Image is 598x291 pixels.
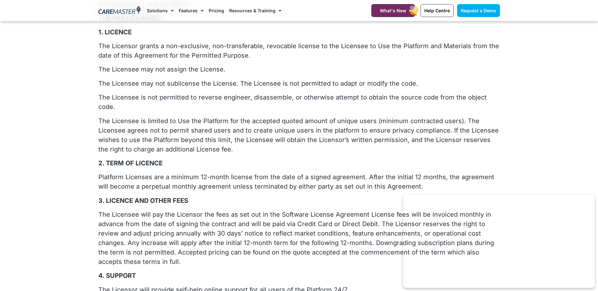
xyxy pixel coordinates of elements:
b: 2. TERM OF LICENCE [98,159,163,167]
p: The Licensor grants a non-exclusive, non-transferable, revocable license to the Licensee to Use t... [98,41,500,60]
p: The Licensee will pay the Licensor the fees as set out in the Software License Agreement License ... [98,210,500,266]
span: Request a Demo [461,8,496,13]
a: Request a Demo [457,4,500,17]
span: Help Centre [424,8,450,13]
p: The Licensee is not permitted to reverse engineer, disassemble, or otherwise attempt to obtain th... [98,93,500,111]
p: The Licensee is limited to Use the Platform for the accepted quoted amount of unique users (minim... [98,116,500,154]
p: The Licensee may not assign the License. [98,65,500,74]
iframe: Popup CTA [403,195,595,288]
b: 4. SUPPORT [98,272,136,279]
a: Help Centre [421,4,454,17]
b: 3. LICENCE AND OTHER FEES [98,197,188,204]
span: What's New [380,8,406,13]
p: Platform Licenses are a minimum 12-month license from the date of a signed agreement. After the i... [98,172,500,191]
a: What's New [371,4,415,17]
img: CareMaster Logo [98,6,141,15]
b: 1. LICENCE [98,28,132,36]
p: The Licensee may not sublicense the License. The Licensee is not permitted to adapt or modify the... [98,79,500,88]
